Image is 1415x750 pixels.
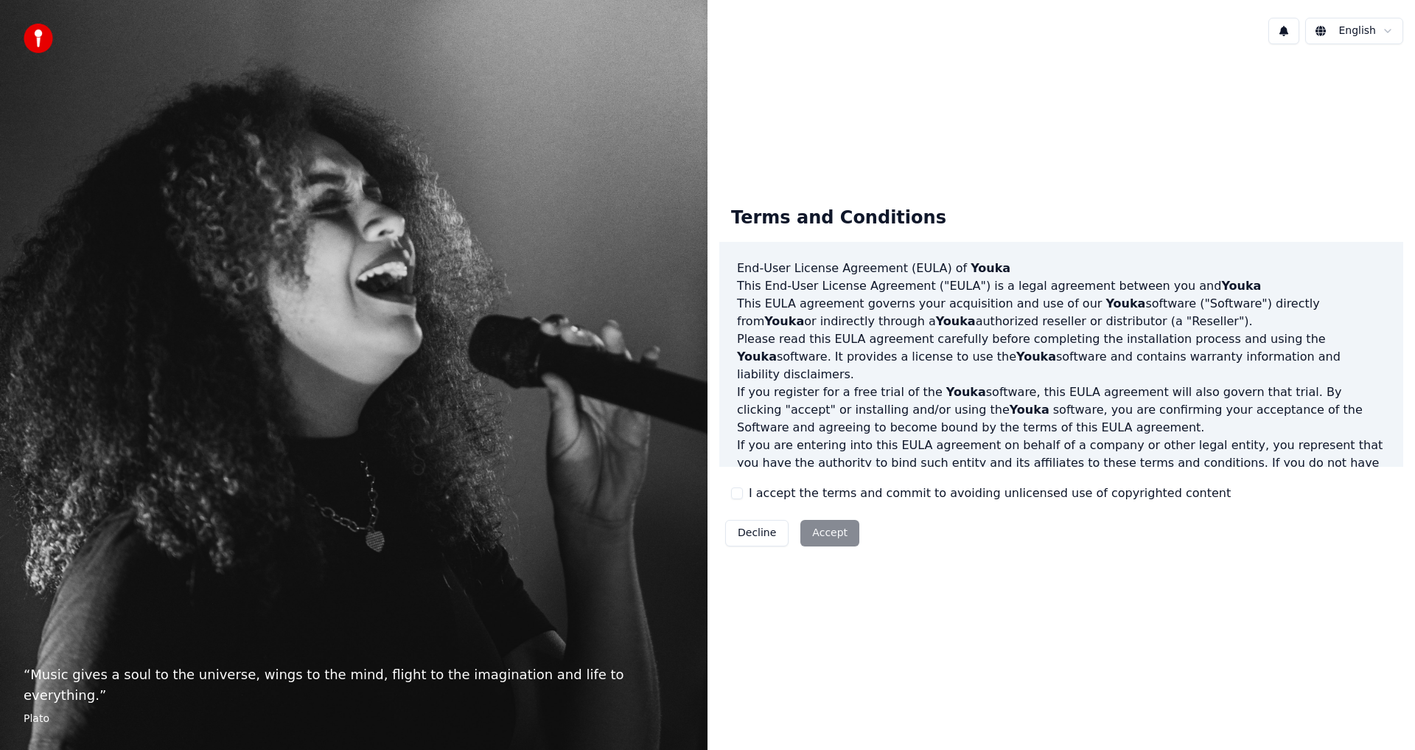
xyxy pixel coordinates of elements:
[737,350,777,364] span: Youka
[737,277,1386,295] p: This End-User License Agreement ("EULA") is a legal agreement between you and
[24,712,684,726] footer: Plato
[737,330,1386,383] p: Please read this EULA agreement carefully before completing the installation process and using th...
[936,314,976,328] span: Youka
[764,314,804,328] span: Youka
[24,24,53,53] img: youka
[749,485,1231,502] label: I accept the terms and commit to avoiding unlicensed use of copyrighted content
[737,437,1386,507] p: If you are entering into this EULA agreement on behalf of a company or other legal entity, you re...
[1221,279,1261,293] span: Youka
[971,261,1010,275] span: Youka
[1016,350,1056,364] span: Youka
[737,260,1386,277] h3: End-User License Agreement (EULA) of
[1010,403,1049,417] span: Youka
[719,195,958,242] div: Terms and Conditions
[946,385,986,399] span: Youka
[737,383,1386,437] p: If you register for a free trial of the software, this EULA agreement will also govern that trial...
[1105,296,1145,310] span: Youka
[24,664,684,706] p: “ Music gives a soul to the universe, wings to the mind, flight to the imagination and life to ev...
[737,295,1386,330] p: This EULA agreement governs your acquisition and use of our software ("Software") directly from o...
[725,520,789,546] button: Decline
